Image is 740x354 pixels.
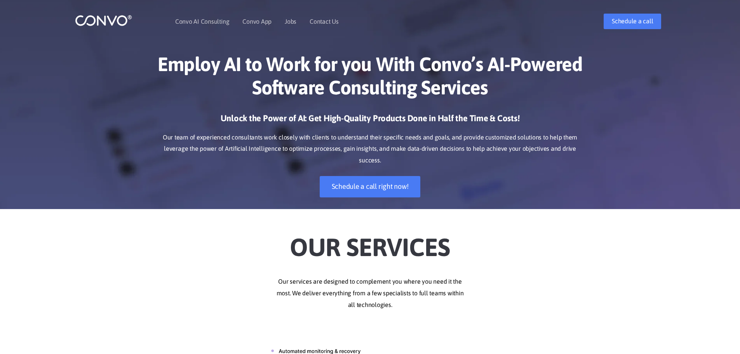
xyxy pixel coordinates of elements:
[242,18,272,24] a: Convo App
[285,18,296,24] a: Jobs
[320,176,421,197] a: Schedule a call right now!
[155,52,586,105] h1: Employ AI to Work for you With Convo’s AI-Powered Software Consulting Services
[604,14,661,29] a: Schedule a call
[155,132,586,167] p: Our team of experienced consultants work closely with clients to understand their specific needs ...
[155,113,586,130] h3: Unlock the Power of AI: Get High-Quality Products Done in Half the Time & Costs!
[175,18,229,24] a: Convo AI Consulting
[155,221,586,264] h2: Our Services
[75,14,132,26] img: logo_1.png
[310,18,339,24] a: Contact Us
[155,276,586,311] p: Our services are designed to complement you where you need it the most. We deliver everything fro...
